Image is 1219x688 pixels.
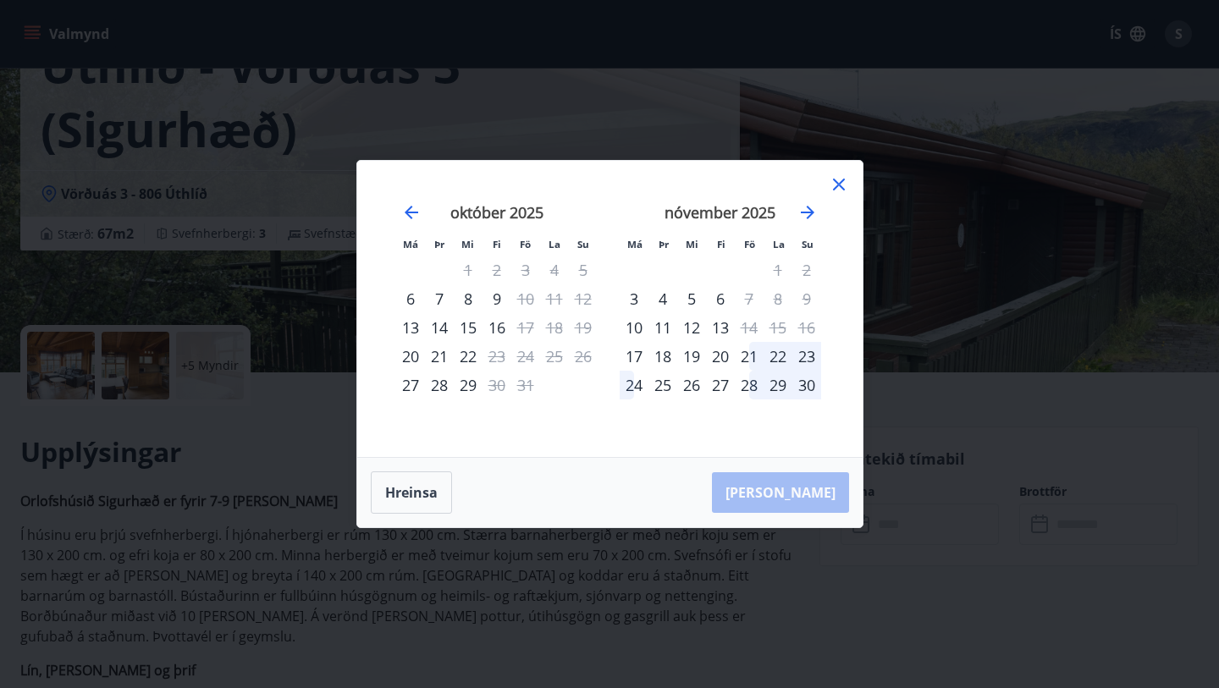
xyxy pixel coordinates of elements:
td: Not available. föstudagur, 24. október 2025 [511,342,540,371]
td: Not available. sunnudagur, 12. október 2025 [569,284,598,313]
div: 6 [706,284,735,313]
td: sunnudagur, 30. nóvember 2025 [792,371,821,399]
td: miðvikudagur, 8. október 2025 [454,284,483,313]
td: Not available. laugardagur, 18. október 2025 [540,313,569,342]
div: Aðeins útritun í boði [735,284,764,313]
div: 11 [648,313,677,342]
div: Aðeins innritun í boði [620,313,648,342]
td: Not available. sunnudagur, 9. nóvember 2025 [792,284,821,313]
small: Mi [686,238,698,250]
td: föstudagur, 28. nóvember 2025 [735,371,764,399]
div: 24 [620,371,648,399]
div: 28 [735,371,764,399]
div: 9 [483,284,511,313]
small: Su [577,238,589,250]
div: Move backward to switch to the previous month. [401,202,422,223]
td: þriðjudagur, 21. október 2025 [425,342,454,371]
td: Not available. sunnudagur, 26. október 2025 [569,342,598,371]
div: 25 [648,371,677,399]
td: Not available. miðvikudagur, 1. október 2025 [454,256,483,284]
div: 29 [764,371,792,399]
td: þriðjudagur, 7. október 2025 [425,284,454,313]
div: 22 [454,342,483,371]
td: Not available. laugardagur, 25. október 2025 [540,342,569,371]
td: mánudagur, 27. október 2025 [396,371,425,399]
div: Calendar [378,181,842,437]
div: Aðeins innritun í boði [396,313,425,342]
div: 27 [706,371,735,399]
small: Má [403,238,418,250]
td: fimmtudagur, 27. nóvember 2025 [706,371,735,399]
td: þriðjudagur, 14. október 2025 [425,313,454,342]
td: þriðjudagur, 25. nóvember 2025 [648,371,677,399]
div: 8 [454,284,483,313]
div: Aðeins innritun í boði [620,284,648,313]
td: þriðjudagur, 28. október 2025 [425,371,454,399]
div: 12 [677,313,706,342]
small: La [549,238,560,250]
small: Þr [434,238,444,250]
td: þriðjudagur, 11. nóvember 2025 [648,313,677,342]
td: mánudagur, 13. október 2025 [396,313,425,342]
td: Not available. fimmtudagur, 2. október 2025 [483,256,511,284]
small: Fö [520,238,531,250]
small: Fi [717,238,725,250]
td: Not available. fimmtudagur, 30. október 2025 [483,371,511,399]
div: 21 [425,342,454,371]
div: 15 [454,313,483,342]
small: Fi [493,238,501,250]
td: fimmtudagur, 6. nóvember 2025 [706,284,735,313]
td: mánudagur, 3. nóvember 2025 [620,284,648,313]
div: 21 [735,342,764,371]
td: Not available. sunnudagur, 16. nóvember 2025 [792,313,821,342]
strong: október 2025 [450,202,543,223]
div: 23 [792,342,821,371]
td: Not available. sunnudagur, 2. nóvember 2025 [792,256,821,284]
small: Mi [461,238,474,250]
div: 4 [648,284,677,313]
div: 29 [454,371,483,399]
td: fimmtudagur, 9. október 2025 [483,284,511,313]
td: þriðjudagur, 18. nóvember 2025 [648,342,677,371]
div: 22 [764,342,792,371]
div: Aðeins útritun í boði [511,284,540,313]
small: Þr [659,238,669,250]
td: Not available. laugardagur, 4. október 2025 [540,256,569,284]
td: miðvikudagur, 15. október 2025 [454,313,483,342]
div: 20 [706,342,735,371]
div: 5 [677,284,706,313]
div: 19 [677,342,706,371]
td: Not available. föstudagur, 3. október 2025 [511,256,540,284]
td: fimmtudagur, 20. nóvember 2025 [706,342,735,371]
td: Not available. föstudagur, 31. október 2025 [511,371,540,399]
td: miðvikudagur, 22. október 2025 [454,342,483,371]
div: Aðeins útritun í boði [483,371,511,399]
div: 16 [483,313,511,342]
td: Not available. föstudagur, 14. nóvember 2025 [735,313,764,342]
small: Su [802,238,814,250]
td: Not available. sunnudagur, 19. október 2025 [569,313,598,342]
div: Aðeins innritun í boði [396,342,425,371]
div: 26 [677,371,706,399]
div: Aðeins innritun í boði [396,284,425,313]
div: 14 [425,313,454,342]
div: Aðeins útritun í boði [483,342,511,371]
td: Not available. laugardagur, 8. nóvember 2025 [764,284,792,313]
td: Not available. föstudagur, 7. nóvember 2025 [735,284,764,313]
td: Not available. sunnudagur, 5. október 2025 [569,256,598,284]
td: miðvikudagur, 29. október 2025 [454,371,483,399]
td: fimmtudagur, 16. október 2025 [483,313,511,342]
td: laugardagur, 29. nóvember 2025 [764,371,792,399]
td: þriðjudagur, 4. nóvember 2025 [648,284,677,313]
td: Not available. föstudagur, 10. október 2025 [511,284,540,313]
td: mánudagur, 6. október 2025 [396,284,425,313]
div: Aðeins útritun í boði [511,313,540,342]
td: miðvikudagur, 19. nóvember 2025 [677,342,706,371]
td: laugardagur, 22. nóvember 2025 [764,342,792,371]
td: mánudagur, 17. nóvember 2025 [620,342,648,371]
small: La [773,238,785,250]
div: Aðeins innritun í boði [396,371,425,399]
div: Aðeins útritun í boði [735,313,764,342]
td: miðvikudagur, 26. nóvember 2025 [677,371,706,399]
td: mánudagur, 24. nóvember 2025 [620,371,648,399]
